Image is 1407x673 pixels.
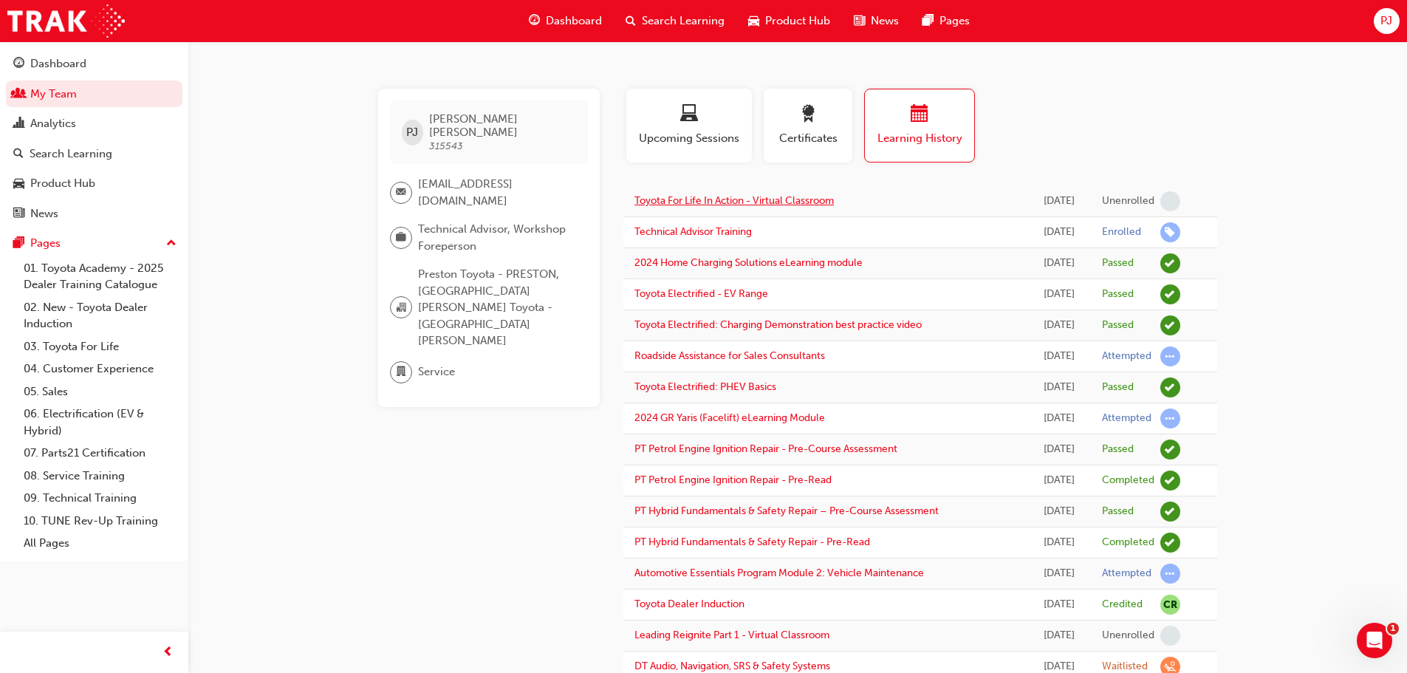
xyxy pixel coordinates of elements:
a: 07. Parts21 Certification [18,442,182,465]
div: Tue Apr 29 2025 13:51:23 GMT+1000 (Australian Eastern Standard Time) [1039,503,1080,520]
a: 05. Sales [18,380,182,403]
button: PJ [1374,8,1400,34]
a: 09. Technical Training [18,487,182,510]
div: Tue Aug 05 2025 15:48:01 GMT+1000 (Australian Eastern Standard Time) [1039,255,1080,272]
a: DT Audio, Navigation, SRS & Safety Systems [634,660,830,672]
a: Roadside Assistance for Sales Consultants [634,349,825,362]
div: Passed [1102,505,1134,519]
span: search-icon [626,12,636,30]
span: car-icon [748,12,759,30]
div: Passed [1102,443,1134,457]
span: guage-icon [13,58,24,71]
a: Search Learning [6,140,182,168]
span: department-icon [396,363,406,382]
span: Dashboard [546,13,602,30]
span: chart-icon [13,117,24,131]
a: Analytics [6,110,182,137]
a: PT Hybrid Fundamentals & Safety Repair - Pre-Read [634,536,870,548]
span: prev-icon [162,643,174,662]
div: Dashboard [30,55,86,72]
span: pages-icon [922,12,934,30]
span: learningRecordVerb_PASS-icon [1160,502,1180,522]
span: learningRecordVerb_PASS-icon [1160,378,1180,397]
span: learningRecordVerb_NONE-icon [1160,191,1180,211]
a: 03. Toyota For Life [18,335,182,358]
div: Passed [1102,256,1134,270]
div: Pages [30,235,61,252]
a: news-iconNews [842,6,911,36]
button: Learning History [864,89,975,163]
div: Search Learning [30,146,112,163]
a: PT Petrol Engine Ignition Repair - Pre-Read [634,474,832,486]
span: Learning History [876,130,963,147]
div: Tue Apr 29 2025 13:35:19 GMT+1000 (Australian Eastern Standard Time) [1039,534,1080,551]
span: learningRecordVerb_ATTEMPT-icon [1160,564,1180,584]
a: Toyota Dealer Induction [634,598,744,610]
div: Analytics [30,115,76,132]
span: learningRecordVerb_COMPLETE-icon [1160,471,1180,491]
span: [EMAIL_ADDRESS][DOMAIN_NAME] [418,176,576,209]
button: DashboardMy TeamAnalyticsSearch LearningProduct HubNews [6,47,182,230]
a: search-iconSearch Learning [614,6,736,36]
span: up-icon [166,234,177,253]
span: [PERSON_NAME] [PERSON_NAME] [429,112,576,139]
span: pages-icon [13,237,24,250]
div: Fri May 30 2025 14:00:43 GMT+1000 (Australian Eastern Standard Time) [1039,379,1080,396]
span: Product Hub [765,13,830,30]
a: 08. Service Training [18,465,182,488]
div: Tue Apr 29 2025 15:18:16 GMT+1000 (Australian Eastern Standard Time) [1039,441,1080,458]
span: calendar-icon [911,105,928,125]
span: Certificates [775,130,841,147]
div: Unenrolled [1102,629,1154,643]
div: Credited [1102,598,1143,612]
button: Upcoming Sessions [626,89,752,163]
div: Thu Aug 21 2025 13:09:06 GMT+1000 (Australian Eastern Standard Time) [1039,193,1080,210]
span: news-icon [13,208,24,221]
div: Attempted [1102,349,1151,363]
span: laptop-icon [680,105,698,125]
button: Certificates [764,89,852,163]
div: Enrolled [1102,225,1141,239]
a: PT Petrol Engine Ignition Repair - Pre-Course Assessment [634,443,897,455]
div: Tue Aug 19 2025 09:46:51 GMT+1000 (Australian Eastern Standard Time) [1039,224,1080,241]
span: PJ [1380,13,1392,30]
div: Passed [1102,318,1134,332]
span: learningRecordVerb_PASS-icon [1160,440,1180,460]
a: PT Hybrid Fundamentals & Safety Repair – Pre-Course Assessment [634,505,939,517]
span: News [871,13,899,30]
button: Pages [6,230,182,257]
a: 04. Customer Experience [18,358,182,380]
img: Trak [7,4,125,38]
span: organisation-icon [396,298,406,318]
div: Product Hub [30,175,95,192]
div: Tue Apr 29 2025 13:28:53 GMT+1000 (Australian Eastern Standard Time) [1039,565,1080,582]
a: 10. TUNE Rev-Up Training [18,510,182,533]
a: News [6,200,182,228]
span: Preston Toyota - PRESTON, [GEOGRAPHIC_DATA][PERSON_NAME] Toyota - [GEOGRAPHIC_DATA][PERSON_NAME] [418,266,576,349]
a: Leading Reignite Part 1 - Virtual Classroom [634,629,829,641]
a: 2024 Home Charging Solutions eLearning module [634,256,863,269]
div: Attempted [1102,411,1151,426]
span: learningRecordVerb_NONE-icon [1160,626,1180,646]
iframe: Intercom live chat [1357,623,1392,658]
a: pages-iconPages [911,6,982,36]
span: learningRecordVerb_ATTEMPT-icon [1160,409,1180,428]
div: Tue Apr 29 2025 13:52:45 GMT+1000 (Australian Eastern Standard Time) [1039,472,1080,489]
div: Passed [1102,380,1134,394]
div: News [30,205,58,222]
span: news-icon [854,12,865,30]
a: 02. New - Toyota Dealer Induction [18,296,182,335]
a: Toyota For Life In Action - Virtual Classroom [634,194,834,207]
span: award-icon [799,105,817,125]
div: Tue Apr 29 2025 15:55:31 GMT+1000 (Australian Eastern Standard Time) [1039,410,1080,427]
a: All Pages [18,532,182,555]
span: learningRecordVerb_PASS-icon [1160,284,1180,304]
div: Completed [1102,474,1154,488]
a: guage-iconDashboard [517,6,614,36]
a: Technical Advisor Training [634,225,752,238]
span: Search Learning [642,13,725,30]
div: Unenrolled [1102,194,1154,208]
a: car-iconProduct Hub [736,6,842,36]
span: learningRecordVerb_ATTEMPT-icon [1160,346,1180,366]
